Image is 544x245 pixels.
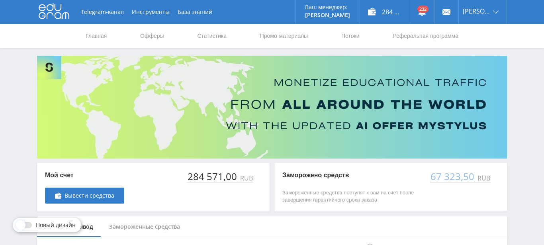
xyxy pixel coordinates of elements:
[430,171,476,182] div: 67 323,50
[85,24,108,48] a: Главная
[196,24,227,48] a: Статистика
[65,192,114,199] span: Вывести средства
[282,189,422,204] p: Замороженные средства поступят к вам на счет после завершения гарантийного срока заказа
[45,171,124,180] p: Мой счет
[305,12,350,18] p: [PERSON_NAME]
[37,56,507,159] img: Banner
[476,174,491,182] div: RUB
[463,8,491,14] span: [PERSON_NAME]
[36,222,76,228] span: Новый дизайн
[305,4,350,10] p: Ваш менеджер:
[259,24,309,48] a: Промо-материалы
[139,24,165,48] a: Офферы
[239,174,254,182] div: RUB
[392,24,459,48] a: Реферальная программа
[101,216,188,237] div: Замороженные средства
[45,188,124,204] a: Вывести средства
[187,171,239,182] div: 284 571,00
[282,171,422,180] p: Заморожено средств
[37,216,101,237] div: Заявки на вывод
[340,24,360,48] a: Потоки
